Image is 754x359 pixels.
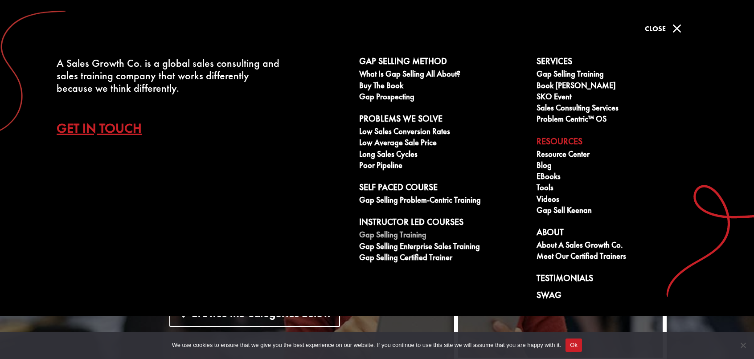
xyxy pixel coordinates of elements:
a: Gap Selling Enterprise Sales Training [359,242,527,253]
a: Gap Selling Training [359,230,527,241]
a: What is Gap Selling all about? [359,69,527,81]
a: About A Sales Growth Co. [537,241,704,252]
a: Gap Prospecting [359,92,527,103]
a: Self Paced Course [359,182,527,196]
a: Get In Touch [57,112,155,143]
a: Sales Consulting Services [537,103,704,114]
a: Swag [537,290,704,303]
a: eBooks [537,172,704,183]
a: Instructor Led Courses [359,217,527,230]
a: Poor Pipeline [359,161,527,172]
a: Videos [537,195,704,206]
a: Low Sales Conversion Rates [359,127,527,138]
a: Long Sales Cycles [359,150,527,161]
a: Testimonials [537,273,704,286]
span: M [668,20,686,37]
span: We use cookies to ensure that we give you the best experience on our website. If you continue to ... [172,341,561,350]
a: Gap Selling Method [359,56,527,69]
a: SKO Event [537,92,704,103]
a: Blog [537,161,704,172]
a: Book [PERSON_NAME] [537,81,704,92]
a: Tools [537,183,704,194]
a: Resources [537,136,704,150]
a: About [537,227,704,241]
a: Gap Selling Problem-Centric Training [359,196,527,207]
a: Meet our Certified Trainers [537,252,704,263]
a: Problem Centric™ OS [537,114,704,126]
span: Close [645,24,666,33]
a: Problems We Solve [359,114,527,127]
a: Gap Selling Training [537,69,704,81]
button: Ok [565,339,582,352]
span: No [738,341,747,350]
a: Gap Selling Certified Trainer [359,253,527,264]
div: A Sales Growth Co. is a global sales consulting and sales training company that works differently... [57,57,280,94]
a: Gap Sell Keenan [537,206,704,217]
a: Resource Center [537,150,704,161]
a: Buy The Book [359,81,527,92]
a: Low Average Sale Price [359,138,527,149]
a: Services [537,56,704,69]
